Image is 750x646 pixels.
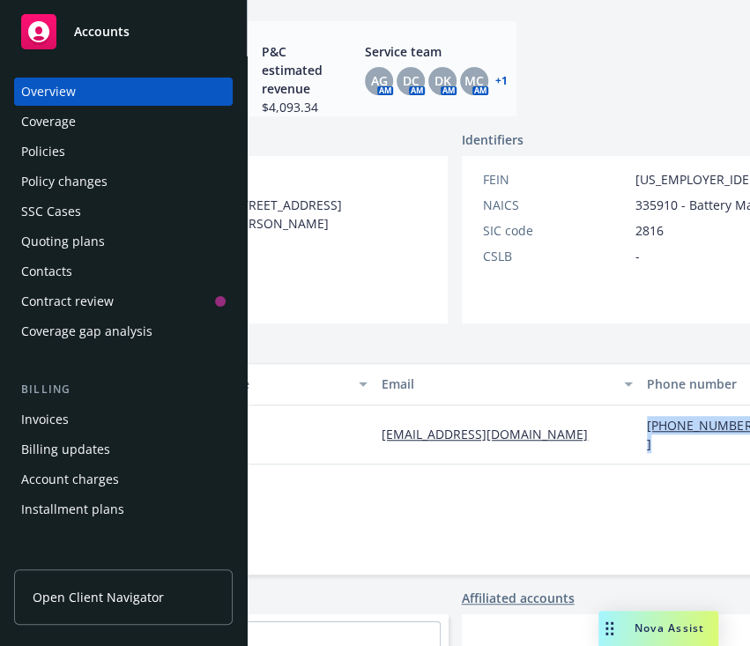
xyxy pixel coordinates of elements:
[21,435,110,464] div: Billing updates
[434,71,451,90] span: DK
[223,375,349,393] div: Title
[14,287,233,316] a: Contract review
[382,426,602,442] a: [EMAIL_ADDRESS][DOMAIN_NAME]
[483,170,628,189] div: FEIN
[21,287,114,316] div: Contract review
[14,381,233,398] div: Billing
[21,257,72,286] div: Contacts
[598,611,718,646] button: Nova Assist
[21,78,76,106] div: Overview
[14,7,233,56] a: Accounts
[598,611,620,646] div: Drag to move
[21,227,105,256] div: Quoting plans
[21,137,65,166] div: Policies
[495,76,508,86] a: +1
[14,197,233,226] a: SSC Cases
[21,108,76,136] div: Coverage
[14,108,233,136] a: Coverage
[483,221,628,240] div: SIC code
[635,247,640,265] span: -
[14,435,233,464] a: Billing updates
[462,589,575,607] a: Affiliated accounts
[403,71,420,90] span: DC
[635,620,704,635] span: Nova Assist
[21,465,119,494] div: Account charges
[462,130,524,149] span: Identifiers
[483,196,628,214] div: NAICS
[371,71,388,90] span: AG
[21,317,152,345] div: Coverage gap analysis
[230,196,427,233] span: [STREET_ADDRESS][PERSON_NAME]
[21,405,69,434] div: Invoices
[216,363,375,405] button: Title
[382,375,613,393] div: Email
[14,257,233,286] a: Contacts
[14,167,233,196] a: Policy changes
[21,167,108,196] div: Policy changes
[21,197,81,226] div: SSC Cases
[14,78,233,106] a: Overview
[483,247,628,265] div: CSLB
[74,25,130,39] span: Accounts
[375,363,640,405] button: Email
[14,137,233,166] a: Policies
[647,375,740,393] div: Phone number
[21,495,124,523] div: Installment plans
[262,98,323,116] span: $4,093.34
[14,405,233,434] a: Invoices
[14,465,233,494] a: Account charges
[14,317,233,345] a: Coverage gap analysis
[464,71,484,90] span: MC
[262,42,323,98] span: P&C estimated revenue
[33,588,164,606] span: Open Client Navigator
[365,42,508,61] span: Service team
[14,227,233,256] a: Quoting plans
[635,221,664,240] span: 2816
[14,495,233,523] a: Installment plans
